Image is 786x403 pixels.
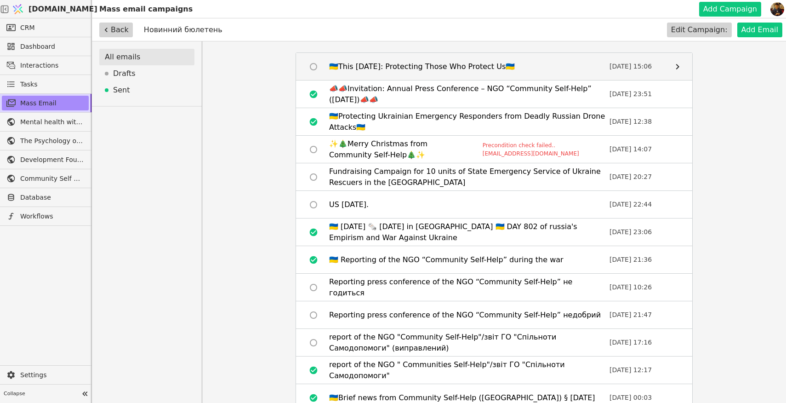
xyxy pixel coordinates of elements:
span: Tasks [20,80,38,89]
span: Workflows [20,212,84,221]
button: Add Campaign [699,2,761,17]
div: Reporting press conference of the NGO “Community Self-Help” недобрий [329,310,601,321]
a: CRM [2,20,89,35]
h1: Новинний бюлетень [144,24,222,35]
span: Settings [20,370,84,380]
a: Add Email [737,23,786,37]
p: Mass email campaigns [99,4,193,15]
div: 📣📣Invitation: Annual Press Conference – NGO “Community Self-Help” ([DATE])📣📣 [329,83,606,105]
div: 🇺🇦Protecting Ukrainian Emergency Responders from Deadly Russian Drone Attacks🇺🇦 [329,111,606,133]
a: 🇺🇦Protecting Ukrainian Emergency Responders from Deadly Russian Drone Attacks🇺🇦[DATE] 12:38 [296,108,692,136]
span: The Psychology of War [20,136,84,146]
a: 🇺🇦 Reporting of the NGO “Community Self-Help” during the war[DATE] 21:36 [296,246,692,274]
a: Development Foundation [2,152,89,167]
button: Back [99,23,133,37]
p: [DATE] 15:06 [609,62,665,71]
p: [DATE] 23:51 [609,89,665,99]
img: 73cef4174f0444e6e86f60503224d004 [770,2,784,16]
a: Reporting press conference of the NGO “Community Self-Help” не годиться[DATE] 10:26 [296,274,692,301]
a: Settings [2,368,89,382]
a: Mental health without prejudice project [2,115,89,129]
a: 📣📣Invitation: Annual Press Conference – NGO “Community Self-Help” ([DATE])📣📣[DATE] 23:51 [296,81,692,108]
div: Reporting press conference of the NGO “Community Self-Help” не годиться [329,276,606,299]
div: report of the NGO "Community Self-Help"/звіт ГО "Спільноти Самодопомоги" (виправлений) [329,332,606,354]
div: 🇺🇦 Reporting of the NGO “Community Self-Help” during the war [329,254,564,265]
p: [DATE] 10:26 [609,282,665,292]
span: [DOMAIN_NAME] [28,4,97,15]
span: Mass Email [20,98,84,108]
span: CRM [20,23,35,33]
button: Add Email [737,23,782,37]
div: Drafts [99,65,194,82]
a: report of the NGO "Community Self-Help"/звіт ГО "Спільноти Самодопомоги" (виправлений)[DATE] 17:16 [296,329,692,357]
span: Community Self Help [20,174,84,184]
p: [DATE] 20:27 [609,172,665,182]
img: Logo [11,0,25,18]
span: Database [20,193,84,202]
a: US [DATE].[DATE] 22:44 [296,191,692,219]
p: [DATE] 22:44 [609,200,665,209]
p: [DATE] 21:47 [609,310,665,320]
a: Mass Email [2,96,89,110]
a: 🇺🇦This [DATE]: Protecting Those Who Protect Us🇺🇦[DATE] 15:06 [296,53,692,81]
div: US [DATE]. [329,199,369,210]
button: Edit Campaign: [667,23,732,37]
a: The Psychology of War [2,133,89,148]
a: Tasks [2,77,89,92]
div: Fundraising Campaign for 10 units of State Emergency Service of Ukraine Rescuers in the [GEOGRAPH... [329,166,606,188]
span: Collapse [4,390,79,398]
div: 🇺🇦This [DATE]: Protecting Those Who Protect Us🇺🇦 [329,61,515,72]
p: [DATE] 12:38 [609,117,665,127]
div: ✨🎄Merry Christmas from Community Self-Help🎄✨ [329,138,470,161]
a: Database [2,190,89,205]
a: 🇺🇦 [DATE] 🗞️ [DATE] in [GEOGRAPHIC_DATA] 🇺🇦 DAY 802 of russia's Empirism and War Against Ukraine[... [296,219,692,246]
a: ✨🎄Merry Christmas from Community Self-Help🎄✨Precondition check failed.. [EMAIL_ADDRESS][DOMAIN_NA... [296,136,692,163]
a: Workflows [2,209,89,224]
div: 🇺🇦 [DATE] 🗞️ [DATE] in [GEOGRAPHIC_DATA] 🇺🇦 DAY 802 of russia's Empirism and War Against Ukraine [329,221,606,243]
a: Dashboard [2,39,89,54]
a: Interactions [2,58,89,73]
p: [DATE] 00:03 [609,393,665,403]
span: Dashboard [20,42,84,52]
p: [DATE] 23:06 [609,227,665,237]
div: Precondition check failed.. [EMAIL_ADDRESS][DOMAIN_NAME] [483,141,606,158]
p: [DATE] 17:16 [609,338,665,347]
a: Back [92,23,133,37]
a: [DOMAIN_NAME] [9,0,92,18]
p: [DATE] 12:17 [609,365,665,375]
div: Sent [99,82,194,98]
span: Interactions [20,61,84,70]
p: [DATE] 14:07 [609,144,665,154]
a: Fundraising Campaign for 10 units of State Emergency Service of Ukraine Rescuers in the [GEOGRAPH... [296,163,692,191]
div: report of the NGO " Communities Self-Help"/звіт ГО "Спільноти Самодопомоги" [329,359,606,381]
a: Reporting press conference of the NGO “Community Self-Help” недобрий[DATE] 21:47 [296,301,692,329]
p: [DATE] 21:36 [609,255,665,265]
a: Community Self Help [2,171,89,186]
div: All emails [99,49,194,65]
a: report of the NGO " Communities Self-Help"/звіт ГО "Спільноти Самодопомоги"[DATE] 12:17 [296,357,692,384]
span: Development Foundation [20,155,84,165]
span: Mental health without prejudice project [20,117,84,127]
